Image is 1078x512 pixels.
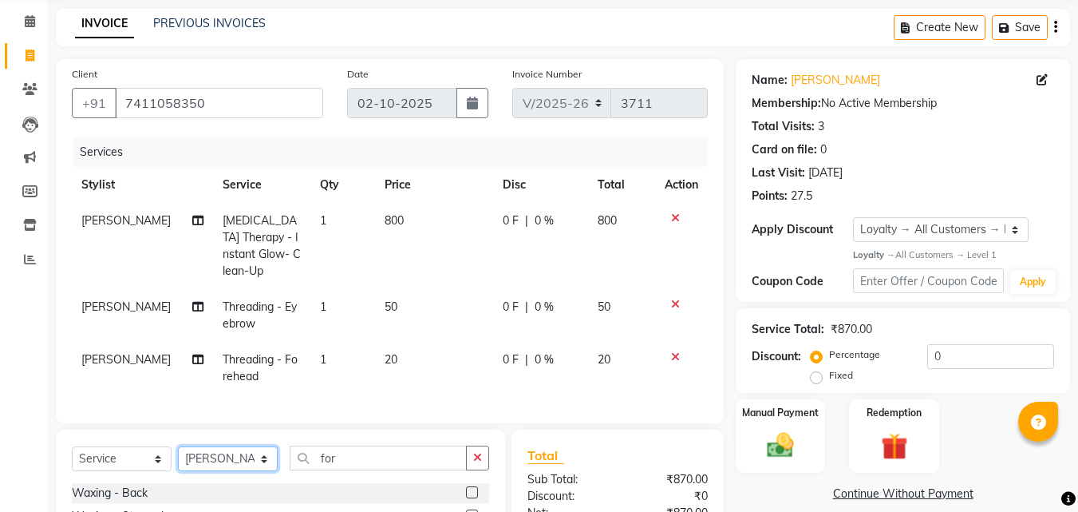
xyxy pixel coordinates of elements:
div: ₹870.00 [831,321,872,338]
label: Fixed [829,368,853,383]
th: Total [588,167,656,203]
span: 0 % [535,351,554,368]
span: [PERSON_NAME] [81,300,171,314]
div: Name: [752,72,788,89]
strong: Loyalty → [853,249,895,260]
span: [PERSON_NAME] [81,213,171,228]
button: +91 [72,88,116,118]
span: 0 F [503,212,519,229]
th: Disc [493,167,588,203]
img: _gift.svg [873,430,916,462]
input: Enter Offer / Coupon Code [853,268,1004,293]
span: 1 [320,352,326,367]
label: Invoice Number [512,67,582,81]
div: Sub Total: [515,471,618,488]
span: 0 F [503,299,519,316]
span: Threading - Eyebrow [223,300,297,331]
span: 50 [385,300,397,314]
label: Manual Payment [742,406,819,420]
a: Continue Without Payment [739,486,1067,502]
label: Percentage [829,347,880,362]
div: ₹870.00 [618,471,720,488]
label: Redemption [867,406,922,420]
th: Action [655,167,708,203]
div: Card on file: [752,141,817,158]
div: [DATE] [808,165,843,181]
span: 1 [320,213,326,228]
span: 0 % [535,299,554,316]
input: Search or Scan [290,446,467,470]
span: [PERSON_NAME] [81,352,171,367]
div: Last Visit: [752,165,805,181]
button: Apply [1010,270,1056,294]
span: Total [527,447,564,464]
a: INVOICE [75,10,134,38]
label: Date [347,67,369,81]
div: Service Total: [752,321,824,338]
span: 50 [598,300,610,314]
div: Discount: [752,348,801,365]
div: No Active Membership [752,95,1054,112]
span: 0 F [503,351,519,368]
div: Services [73,137,720,167]
button: Save [992,15,1048,40]
th: Price [375,167,493,203]
span: 20 [598,352,610,367]
span: | [525,351,528,368]
div: Discount: [515,488,618,505]
span: 0 % [535,212,554,229]
div: Coupon Code [752,273,852,290]
label: Client [72,67,97,81]
img: _cash.svg [759,430,802,460]
div: Points: [752,188,788,204]
span: [MEDICAL_DATA] Therapy - Instant Glow- Clean-Up [223,213,301,278]
span: 1 [320,300,326,314]
span: 800 [385,213,404,228]
div: 3 [818,118,824,135]
input: Search by Name/Mobile/Email/Code [115,88,323,118]
span: Threading - Forehead [223,352,298,383]
span: | [525,212,528,229]
div: All Customers → Level 1 [853,248,1054,262]
span: | [525,299,528,316]
div: Total Visits: [752,118,815,135]
button: Create New [894,15,985,40]
th: Service [213,167,310,203]
a: [PERSON_NAME] [791,72,880,89]
span: 20 [385,352,397,367]
div: ₹0 [618,488,720,505]
span: 800 [598,213,617,228]
div: Waxing - Back [72,485,148,502]
div: 0 [820,141,827,158]
div: Membership: [752,95,821,112]
a: PREVIOUS INVOICES [153,16,266,30]
th: Stylist [72,167,213,203]
div: 27.5 [791,188,812,204]
th: Qty [310,167,375,203]
div: Apply Discount [752,221,852,238]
